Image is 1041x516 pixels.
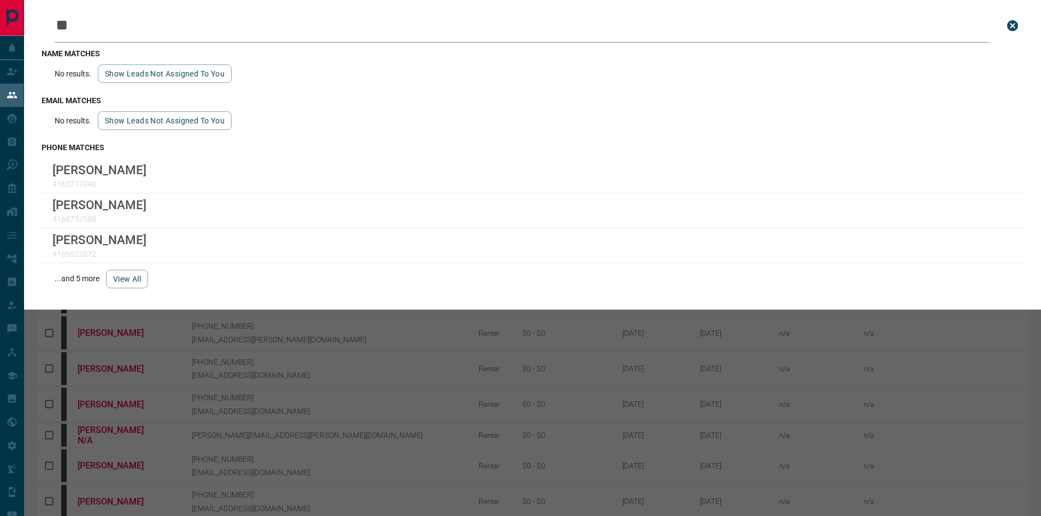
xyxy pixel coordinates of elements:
[98,111,232,130] button: show leads not assigned to you
[55,116,91,125] p: No results.
[42,308,1024,317] h3: id matches
[42,143,1024,152] h3: phone matches
[98,64,232,83] button: show leads not assigned to you
[52,215,146,223] p: 4168732588
[52,163,146,177] p: [PERSON_NAME]
[42,96,1024,105] h3: email matches
[106,270,148,288] button: view all
[42,263,1024,295] div: ...and 5 more
[1002,15,1024,37] button: close search bar
[52,250,146,258] p: 4165622872
[52,233,146,247] p: [PERSON_NAME]
[52,180,146,188] p: 4163717040
[52,198,146,212] p: [PERSON_NAME]
[55,69,91,78] p: No results.
[42,49,1024,58] h3: name matches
